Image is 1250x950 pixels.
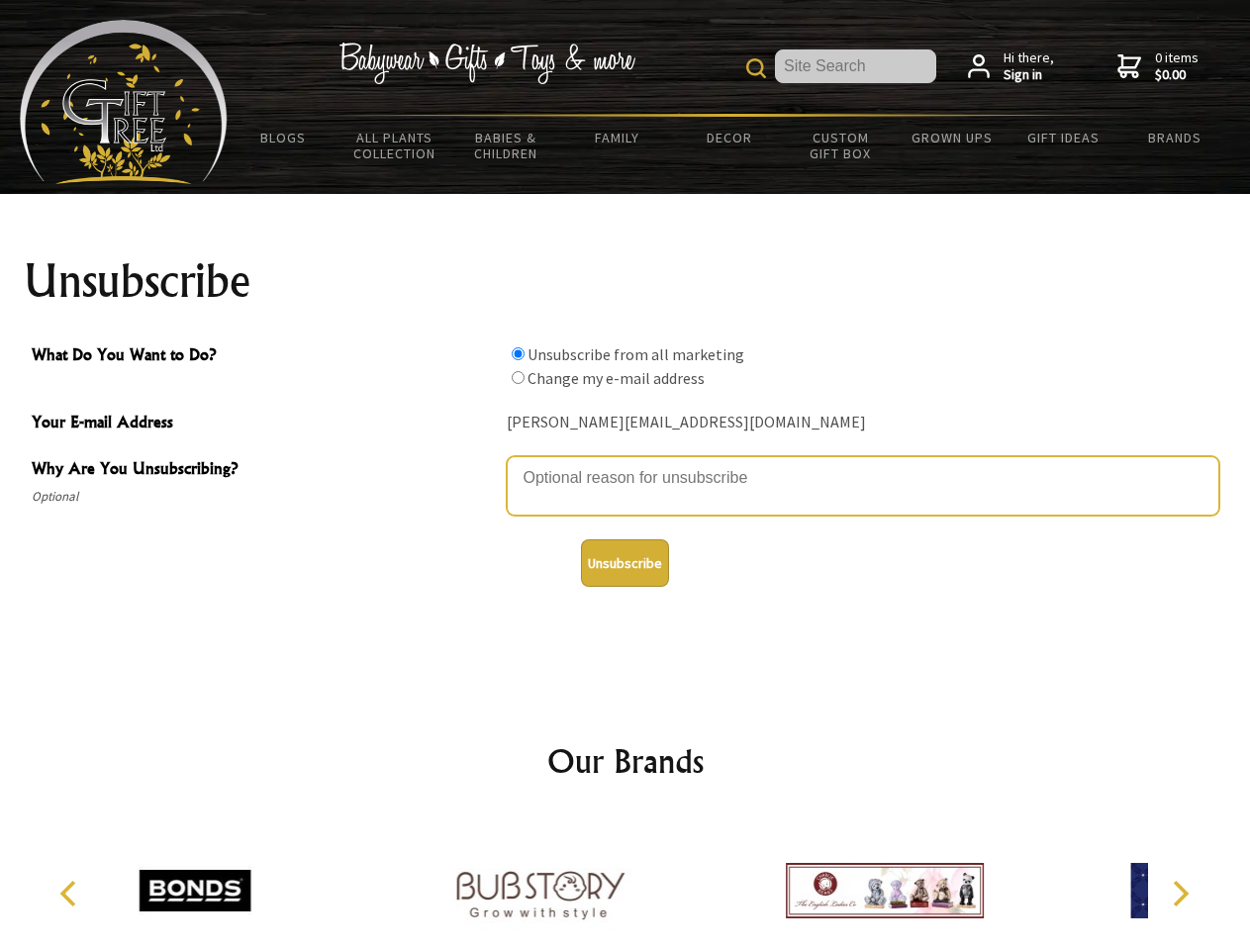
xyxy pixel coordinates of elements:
a: Grown Ups [896,117,1008,158]
a: Hi there,Sign in [968,49,1054,84]
div: [PERSON_NAME][EMAIL_ADDRESS][DOMAIN_NAME] [507,408,1219,438]
input: What Do You Want to Do? [512,371,525,384]
input: Site Search [775,49,936,83]
a: Family [562,117,674,158]
img: Babyware - Gifts - Toys and more... [20,20,228,184]
a: Gift Ideas [1008,117,1119,158]
img: product search [746,58,766,78]
a: BLOGS [228,117,339,158]
span: Optional [32,485,497,509]
a: 0 items$0.00 [1117,49,1199,84]
a: Brands [1119,117,1231,158]
textarea: Why Are You Unsubscribing? [507,456,1219,516]
h2: Our Brands [40,737,1211,785]
button: Unsubscribe [581,539,669,587]
label: Unsubscribe from all marketing [528,344,744,364]
span: Your E-mail Address [32,410,497,438]
strong: $0.00 [1155,66,1199,84]
span: Hi there, [1004,49,1054,84]
strong: Sign in [1004,66,1054,84]
label: Change my e-mail address [528,368,705,388]
a: Decor [673,117,785,158]
span: 0 items [1155,48,1199,84]
button: Next [1158,872,1202,915]
img: Babywear - Gifts - Toys & more [338,43,635,84]
h1: Unsubscribe [24,257,1227,305]
span: Why Are You Unsubscribing? [32,456,497,485]
a: Custom Gift Box [785,117,897,174]
a: All Plants Collection [339,117,451,174]
input: What Do You Want to Do? [512,347,525,360]
button: Previous [49,872,93,915]
span: What Do You Want to Do? [32,342,497,371]
a: Babies & Children [450,117,562,174]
